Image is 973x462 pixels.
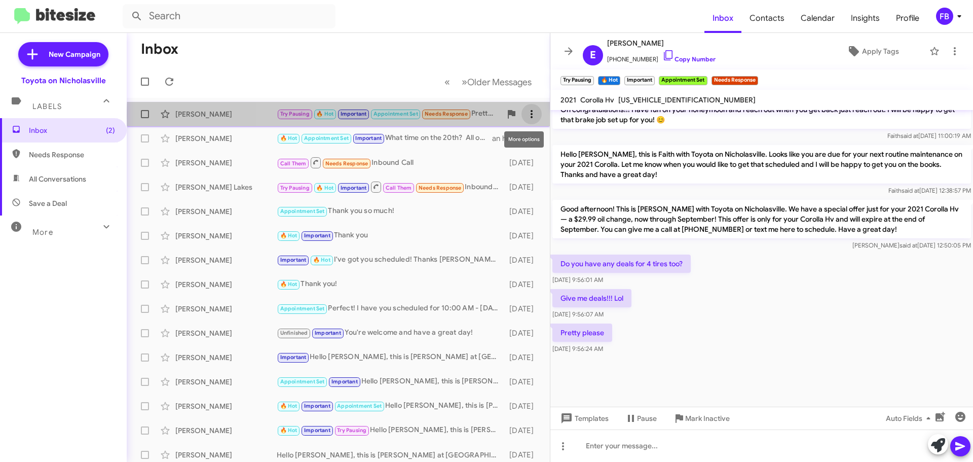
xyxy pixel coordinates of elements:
div: [PERSON_NAME] Lakes [175,182,277,192]
a: New Campaign [18,42,108,66]
span: Profile [888,4,927,33]
div: Inbound Call [277,181,504,193]
span: Important [355,135,382,141]
p: Give me deals!!! Lol [552,289,631,307]
div: [PERSON_NAME] [175,279,277,290]
button: Mark Inactive [665,409,738,428]
div: What time on the 20th? All of our coupons will be on our website [DOMAIN_NAME] [277,132,492,144]
small: Try Pausing [560,76,594,85]
div: [PERSON_NAME] [175,450,277,460]
span: said at [900,241,917,249]
div: Hello [PERSON_NAME], this is [PERSON_NAME] at [GEOGRAPHIC_DATA] on [GEOGRAPHIC_DATA]. It's been a... [277,424,504,436]
span: Important [331,378,358,385]
span: Needs Response [419,185,462,191]
div: [DATE] [504,206,542,217]
div: Hello [PERSON_NAME], this is [PERSON_NAME] at [GEOGRAPHIC_DATA] on [GEOGRAPHIC_DATA]. It's been a... [277,351,504,363]
span: Try Pausing [280,185,310,191]
div: Inbound Call [277,156,504,169]
span: Call Them [386,185,412,191]
span: Pause [637,409,657,428]
div: Thank you so much! [277,205,504,217]
div: [PERSON_NAME] [175,231,277,241]
div: [PERSON_NAME] [175,133,277,144]
div: [PERSON_NAME] [175,328,277,338]
div: [DATE] [504,255,542,265]
button: Pause [617,409,665,428]
span: [US_VEHICLE_IDENTIFICATION_NUMBER] [618,95,756,104]
small: Appointment Set [659,76,707,85]
span: 2021 [560,95,576,104]
span: 🔥 Hot [280,403,297,409]
span: Faith [DATE] 12:38:57 PM [888,187,971,194]
p: Do you have any deals for 4 tires too? [552,255,691,273]
p: Pretty please [552,324,612,342]
a: Inbox [704,4,741,33]
div: [PERSON_NAME] [175,304,277,314]
div: I've got you scheduled! Thanks [PERSON_NAME], have a great day! [277,254,504,266]
div: [DATE] [504,182,542,192]
div: More options [504,131,544,148]
div: Hello [PERSON_NAME], this is [PERSON_NAME] at [GEOGRAPHIC_DATA] on [GEOGRAPHIC_DATA]. It's been a... [277,400,504,412]
span: [DATE] 9:56:01 AM [552,276,603,283]
div: [DATE] [504,158,542,168]
div: [PERSON_NAME] [175,425,277,436]
div: [DATE] [504,304,542,314]
span: Mark Inactive [685,409,730,428]
a: Insights [843,4,888,33]
span: 🔥 Hot [316,111,333,117]
div: [PERSON_NAME] [175,377,277,387]
h1: Inbox [141,41,178,57]
div: [DATE] [504,231,542,241]
span: Templates [558,409,609,428]
div: [PERSON_NAME] [175,255,277,265]
span: [PERSON_NAME] [607,37,716,49]
span: E [590,47,596,63]
span: New Campaign [49,49,100,59]
span: Appointment Set [280,208,325,215]
span: Appointment Set [304,135,349,141]
span: More [32,228,53,237]
span: Appointment Set [280,305,325,312]
span: Appointment Set [337,403,382,409]
a: Copy Number [662,55,716,63]
span: Save a Deal [29,198,67,208]
button: Apply Tags [820,42,924,60]
span: Unfinished [280,330,308,336]
input: Search [123,4,335,28]
div: [DATE] [504,328,542,338]
a: Calendar [793,4,843,33]
span: 🔥 Hot [280,427,297,434]
span: (2) [106,125,115,135]
div: Pretty please [277,108,501,120]
button: Auto Fields [878,409,943,428]
span: Faith [DATE] 11:00:19 AM [887,132,971,139]
div: Perfect! I have you scheduled for 10:00 AM - [DATE]. Let me know if you need anything else, and h... [277,303,504,314]
span: [DATE] 9:56:24 AM [552,345,603,352]
button: Previous [438,72,456,92]
small: Important [624,76,655,85]
span: Important [315,330,341,336]
div: FB [936,8,953,25]
div: [DATE] [504,279,542,290]
div: [PERSON_NAME] [175,401,277,411]
span: Try Pausing [280,111,310,117]
div: Thank you! [277,278,504,290]
span: Important [341,111,367,117]
span: 🔥 Hot [280,135,297,141]
span: Appointment Set [280,378,325,385]
div: You're welcome and have a great day! [277,327,504,339]
span: [PERSON_NAME] [DATE] 12:50:05 PM [852,241,971,249]
div: [PERSON_NAME] [175,158,277,168]
span: [PHONE_NUMBER] [607,49,716,64]
div: [DATE] [504,401,542,411]
span: Auto Fields [886,409,934,428]
span: Important [341,185,367,191]
span: Apply Tags [862,42,899,60]
button: Templates [550,409,617,428]
p: Good afternoon! This is [PERSON_NAME] with Toyota on Nicholasville. We have a special offer just ... [552,200,971,238]
span: said at [902,187,919,194]
div: [PERSON_NAME] [175,109,277,119]
div: [PERSON_NAME] [175,206,277,217]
